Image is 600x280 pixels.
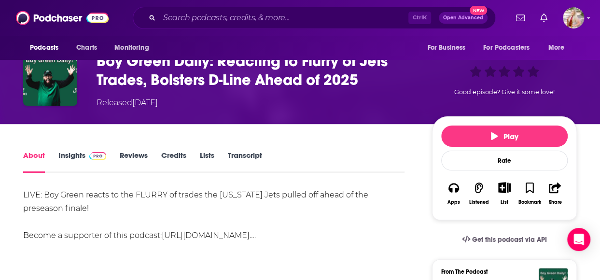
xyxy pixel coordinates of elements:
[89,152,106,160] img: Podchaser Pro
[512,10,529,26] a: Show notifications dropdown
[447,199,460,205] div: Apps
[548,199,561,205] div: Share
[30,41,58,55] span: Podcasts
[477,39,544,57] button: open menu
[439,12,488,24] button: Open AdvancedNew
[548,41,565,55] span: More
[76,41,97,55] span: Charts
[228,151,262,173] a: Transcript
[542,39,577,57] button: open menu
[470,6,487,15] span: New
[408,12,431,24] span: Ctrl K
[162,231,254,240] a: [URL][DOMAIN_NAME]…
[536,10,551,26] a: Show notifications dropdown
[563,7,584,28] img: User Profile
[567,228,590,251] div: Open Intercom Messenger
[454,88,555,96] span: Good episode? Give it some love!
[97,97,158,109] div: Released [DATE]
[70,39,103,57] a: Charts
[23,151,45,173] a: About
[108,39,161,57] button: open menu
[441,151,568,170] div: Rate
[454,228,555,252] a: Get this podcast via API
[16,9,109,27] img: Podchaser - Follow, Share and Rate Podcasts
[492,176,517,211] div: Show More ButtonList
[563,7,584,28] span: Logged in as kmccue
[120,151,148,173] a: Reviews
[491,132,518,141] span: Play
[469,199,489,205] div: Listened
[517,176,542,211] button: Bookmark
[443,15,483,20] span: Open Advanced
[466,176,491,211] button: Listened
[501,199,508,205] div: List
[543,176,568,211] button: Share
[159,10,408,26] input: Search podcasts, credits, & more...
[23,52,77,106] img: Boy Green Daily: Reacting to Flurry of Jets Trades, Bolsters D-Line Ahead of 2025
[161,151,186,173] a: Credits
[23,39,71,57] button: open menu
[420,39,477,57] button: open menu
[427,41,465,55] span: For Business
[472,236,547,244] span: Get this podcast via API
[58,151,106,173] a: InsightsPodchaser Pro
[518,199,541,205] div: Bookmark
[494,182,514,193] button: Show More Button
[114,41,149,55] span: Monitoring
[483,41,530,55] span: For Podcasters
[563,7,584,28] button: Show profile menu
[23,188,405,242] div: LIVE: Boy Green reacts to the FLURRY of trades the [US_STATE] Jets pulled off ahead of the presea...
[441,126,568,147] button: Play
[441,176,466,211] button: Apps
[97,52,417,89] h1: Boy Green Daily: Reacting to Flurry of Jets Trades, Bolsters D-Line Ahead of 2025
[200,151,214,173] a: Lists
[441,268,560,275] h3: From The Podcast
[133,7,496,29] div: Search podcasts, credits, & more...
